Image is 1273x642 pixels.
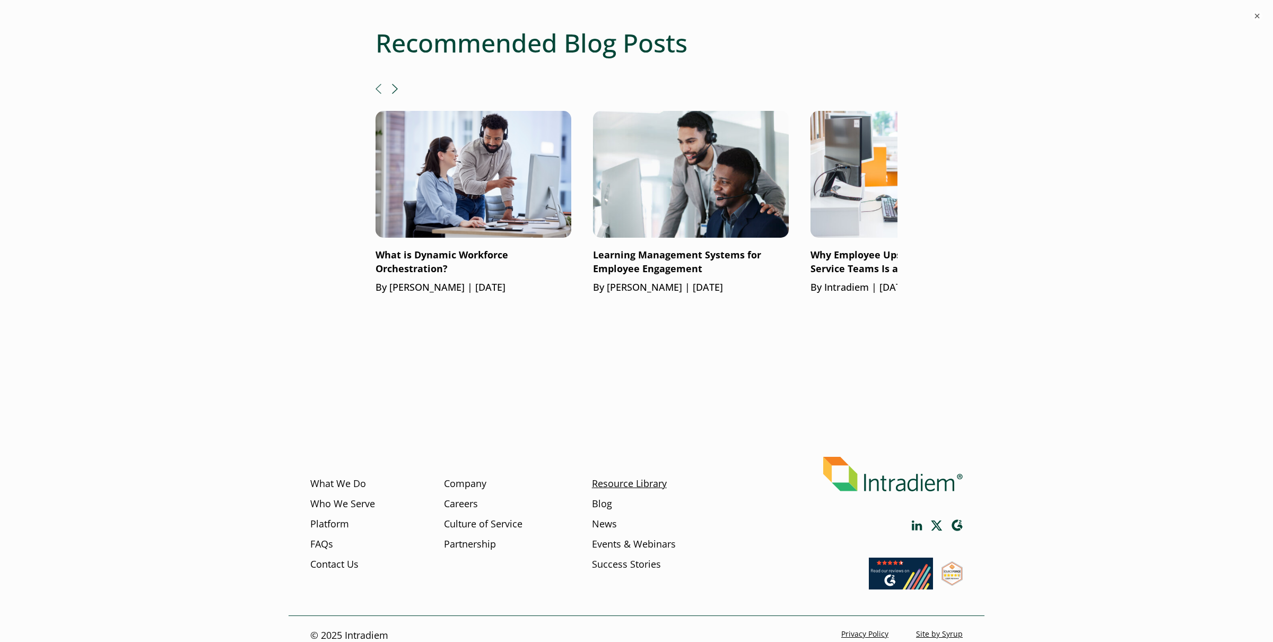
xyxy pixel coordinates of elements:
[444,497,478,511] a: Careers
[444,537,496,551] a: Partnership
[444,517,522,531] a: Culture of Service
[310,497,375,511] a: Who We Serve
[592,497,612,511] a: Blog
[593,249,789,276] p: Learning Management Systems for Employee Engagement
[592,558,661,571] a: Success Stories
[810,281,1006,294] p: By Intradiem | [DATE]
[593,281,789,294] p: By [PERSON_NAME] | [DATE]
[392,84,398,94] button: Next
[310,558,359,571] a: Contact Us
[823,457,963,491] img: Intradiem
[869,579,933,592] a: Link opens in a new window
[592,537,676,551] a: Events & Webinars
[951,519,963,532] a: Link opens in a new window
[1252,11,1262,21] button: ×
[593,111,789,295] a: Read Post
[376,111,571,295] a: What is Dynamic Workforce Orchestration?By [PERSON_NAME] | [DATE]
[841,629,888,639] a: Privacy Policy
[376,28,897,58] h2: Recommended Blog Posts
[444,477,486,491] a: Company
[310,517,349,531] a: Platform
[310,477,366,491] a: What We Do
[941,561,963,586] img: SourceForge User Reviews
[376,249,571,276] p: What is Dynamic Workforce Orchestration?
[592,477,667,491] a: Resource Library
[941,576,963,588] a: Link opens in a new window
[931,520,943,531] a: Link opens in a new window
[376,281,571,294] p: By [PERSON_NAME] | [DATE]
[310,537,333,551] a: FAQs
[869,558,933,589] img: Read our reviews on G2
[810,249,1006,276] p: Why Employee Upskilling for Customer Service Teams Is a Priority
[912,520,922,531] a: Link opens in a new window
[916,629,963,639] a: Site by Syrup
[810,111,1006,295] a: Read Post
[592,517,617,531] a: News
